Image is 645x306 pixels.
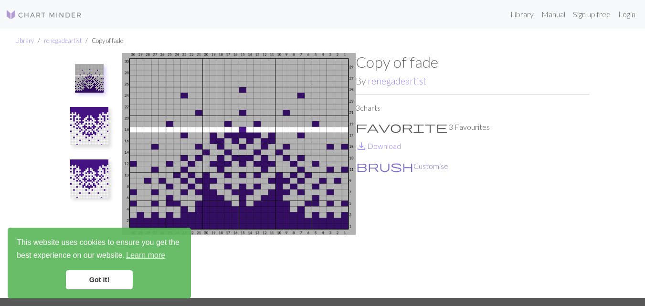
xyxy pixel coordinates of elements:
[356,139,367,153] span: save_alt
[75,64,104,93] img: Cuff Fade
[15,37,34,44] a: Library
[356,75,589,86] h2: By
[569,5,614,24] a: Sign up free
[66,270,133,289] a: dismiss cookie message
[6,9,82,21] img: Logo
[614,5,639,24] a: Login
[82,36,123,45] li: Copy of fade
[356,120,447,134] span: favorite
[17,237,182,263] span: This website uses cookies to ensure you get the best experience on our website.
[122,53,356,298] img: Cuff Fade
[356,140,367,152] i: Download
[44,37,82,44] a: renegadeartist
[356,159,413,173] span: brush
[70,107,108,145] img: Copy of Cuff Fade
[356,160,449,172] button: CustomiseCustomise
[538,5,569,24] a: Manual
[356,121,447,133] i: Favourite
[356,121,589,133] p: 3 Favourites
[125,248,167,263] a: learn more about cookies
[356,102,589,114] p: 3 charts
[356,141,401,150] a: DownloadDownload
[8,228,191,298] div: cookieconsent
[70,159,108,198] img: Copy of Cuff Fade
[356,160,413,172] i: Customise
[356,53,589,71] h1: Copy of fade
[507,5,538,24] a: Library
[368,75,426,86] a: renegadeartist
